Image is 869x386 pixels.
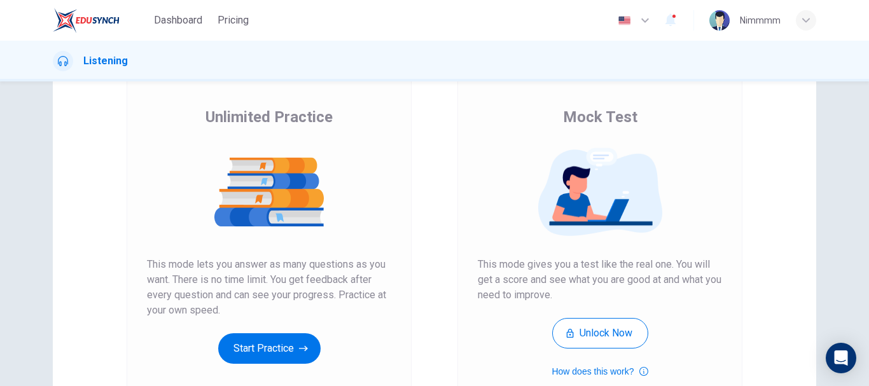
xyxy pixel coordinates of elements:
[826,343,856,373] div: Open Intercom Messenger
[154,13,202,28] span: Dashboard
[218,333,321,364] button: Start Practice
[212,9,254,32] button: Pricing
[740,13,781,28] div: Nimmmm
[709,10,730,31] img: Profile picture
[149,9,207,32] button: Dashboard
[147,257,391,318] span: This mode lets you answer as many questions as you want. There is no time limit. You get feedback...
[616,16,632,25] img: en
[552,318,648,348] button: Unlock Now
[218,13,249,28] span: Pricing
[478,257,722,303] span: This mode gives you a test like the real one. You will get a score and see what you are good at a...
[563,107,637,127] span: Mock Test
[53,8,120,33] img: EduSynch logo
[552,364,648,379] button: How does this work?
[83,53,128,69] h1: Listening
[53,8,149,33] a: EduSynch logo
[205,107,333,127] span: Unlimited Practice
